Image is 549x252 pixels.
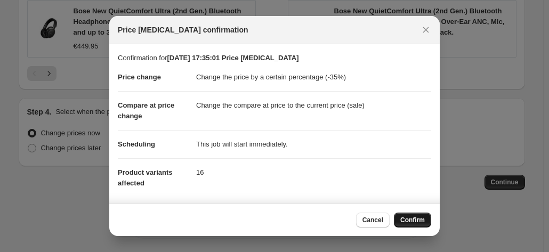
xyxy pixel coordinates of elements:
[196,158,431,186] dd: 16
[356,213,390,227] button: Cancel
[418,22,433,37] button: Close
[196,130,431,158] dd: This job will start immediately.
[118,73,161,81] span: Price change
[196,91,431,119] dd: Change the compare at price to the current price (sale)
[118,168,173,187] span: Product variants affected
[400,216,425,224] span: Confirm
[196,63,431,91] dd: Change the price by a certain percentage (-35%)
[167,54,298,62] b: [DATE] 17:35:01 Price [MEDICAL_DATA]
[362,216,383,224] span: Cancel
[118,53,431,63] p: Confirmation for
[118,25,248,35] span: Price [MEDICAL_DATA] confirmation
[118,101,174,120] span: Compare at price change
[118,140,155,148] span: Scheduling
[394,213,431,227] button: Confirm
